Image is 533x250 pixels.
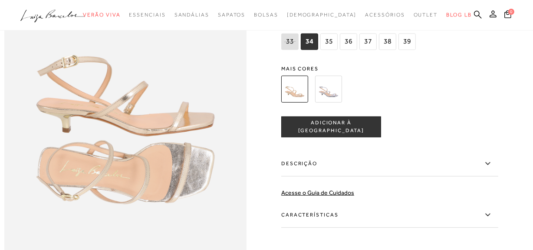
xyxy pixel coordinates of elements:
[365,12,405,18] span: Acessórios
[281,189,354,196] a: Acesse o Guia de Cuidados
[379,33,396,50] span: 38
[414,12,438,18] span: Outlet
[174,12,209,18] span: Sandálias
[129,7,165,23] a: categoryNavScreenReaderText
[174,7,209,23] a: categoryNavScreenReaderText
[281,202,498,227] label: Características
[414,7,438,23] a: categoryNavScreenReaderText
[281,66,498,71] span: Mais cores
[129,12,165,18] span: Essenciais
[320,33,338,50] span: 35
[502,10,514,21] button: 0
[218,12,245,18] span: Sapatos
[282,119,381,134] span: ADICIONAR À [GEOGRAPHIC_DATA]
[398,33,416,50] span: 39
[83,12,120,18] span: Verão Viva
[446,12,471,18] span: BLOG LB
[281,116,381,137] button: ADICIONAR À [GEOGRAPHIC_DATA]
[83,7,120,23] a: categoryNavScreenReaderText
[218,7,245,23] a: categoryNavScreenReaderText
[281,33,299,50] span: 33
[340,33,357,50] span: 36
[254,7,278,23] a: categoryNavScreenReaderText
[287,12,357,18] span: [DEMOGRAPHIC_DATA]
[281,75,308,102] img: SANDÁLIA DE TIRAS METALIZADA DOURADO COM SALTO BAIXO
[359,33,377,50] span: 37
[508,9,514,15] span: 0
[287,7,357,23] a: noSubCategoriesText
[254,12,278,18] span: Bolsas
[365,7,405,23] a: categoryNavScreenReaderText
[301,33,318,50] span: 34
[281,151,498,176] label: Descrição
[315,75,342,102] img: SANDÁLIA DE TIRAS METALIZADA PRATA COM SALTO BAIXO
[446,7,471,23] a: BLOG LB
